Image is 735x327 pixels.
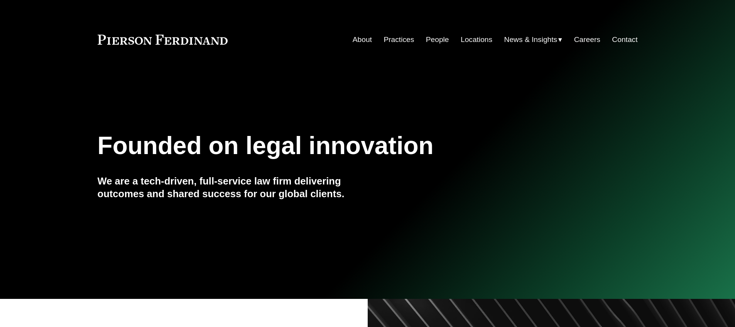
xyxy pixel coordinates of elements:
[98,175,368,200] h4: We are a tech-driven, full-service law firm delivering outcomes and shared success for our global...
[353,32,372,47] a: About
[426,32,449,47] a: People
[612,32,637,47] a: Contact
[574,32,600,47] a: Careers
[504,33,558,47] span: News & Insights
[504,32,563,47] a: folder dropdown
[461,32,492,47] a: Locations
[98,132,548,160] h1: Founded on legal innovation
[384,32,414,47] a: Practices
